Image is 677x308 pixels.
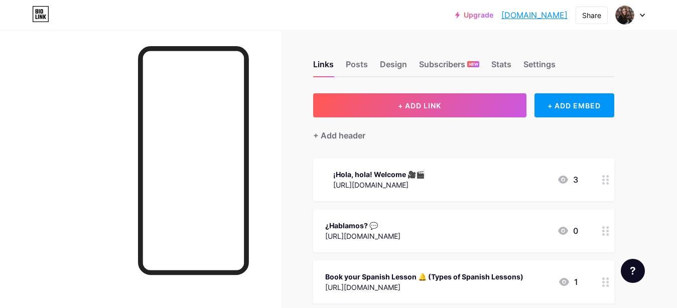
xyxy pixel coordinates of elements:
div: + ADD EMBED [534,93,614,117]
div: [URL][DOMAIN_NAME] [333,180,425,190]
div: 3 [557,174,578,186]
div: Stats [491,58,511,76]
div: [URL][DOMAIN_NAME] [325,231,400,241]
div: Design [380,58,407,76]
div: Share [582,10,601,21]
div: ¡Hola, hola! Welcome 🎥🎬 [333,169,425,180]
div: Subscribers [419,58,479,76]
a: Upgrade [455,11,493,19]
div: [URL][DOMAIN_NAME] [325,282,523,292]
div: Posts [346,58,368,76]
button: + ADD LINK [313,93,526,117]
div: 0 [557,225,578,237]
a: [DOMAIN_NAME] [501,9,568,21]
span: NEW [469,61,478,67]
div: Book your Spanish Lesson 🔔 (Types of Spanish Lessons) [325,271,523,282]
div: ¿Hablamos? 💬 [325,220,400,231]
div: 1 [558,276,578,288]
span: + ADD LINK [398,101,441,110]
div: Links [313,58,334,76]
div: Settings [523,58,556,76]
img: spanishwithmaria [615,6,634,25]
div: + Add header [313,129,365,141]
